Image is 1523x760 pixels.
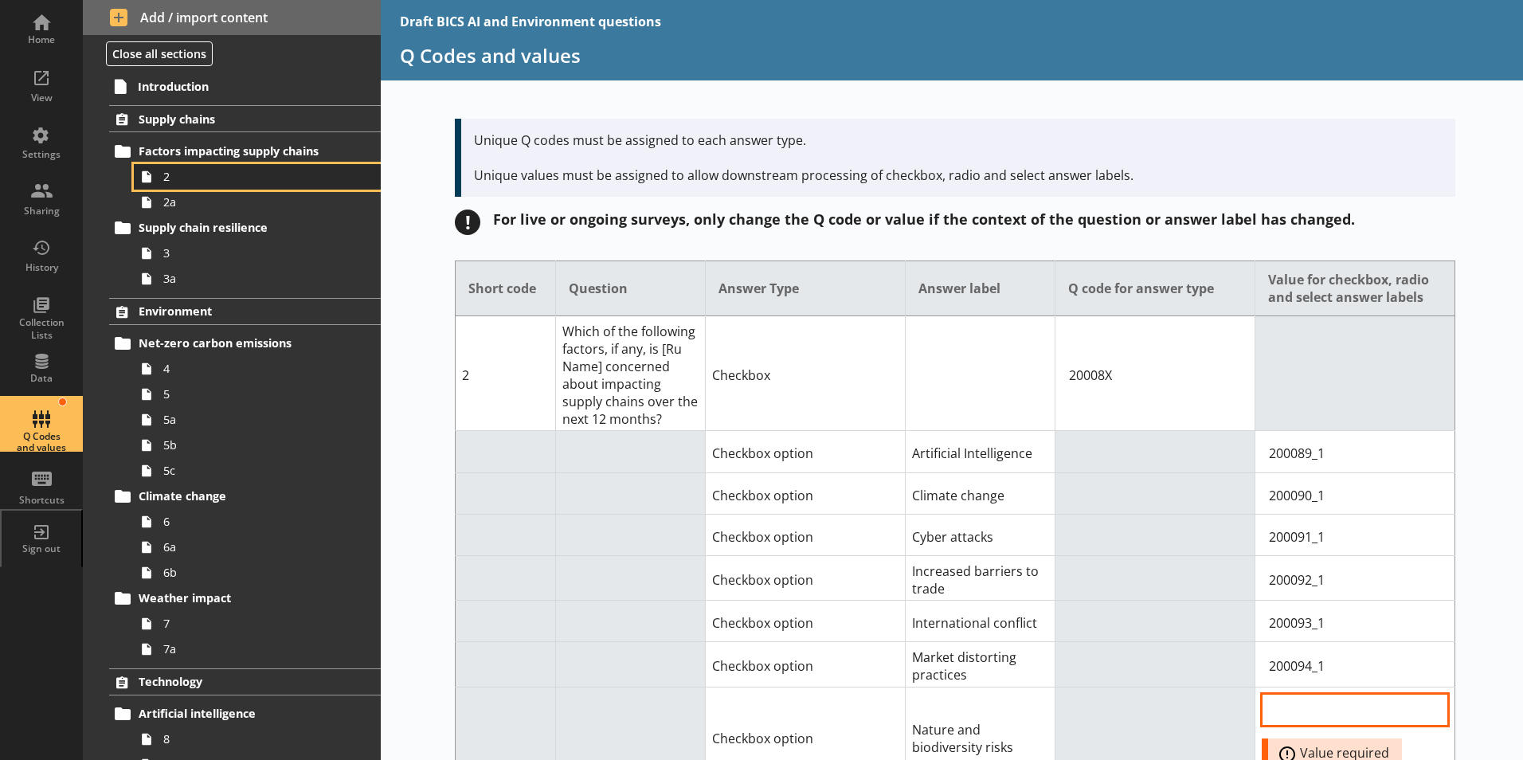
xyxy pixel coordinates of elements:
[139,706,334,721] span: Artificial intelligence
[134,611,381,637] a: 7
[134,535,381,560] a: 6a
[705,555,905,600] td: Checkbox option
[1055,261,1255,316] th: Q code for answer type
[163,169,340,184] span: 2
[14,543,69,555] div: Sign out
[905,261,1055,316] th: Answer label
[555,316,705,431] td: Which of the following factors, if any, is [Ru Name] concerned about impacting supply chains over...
[139,220,334,235] span: Supply chain resilience
[493,210,1355,229] div: For live or ongoing surveys, only change the Q code or value if the context of the question or an...
[1262,607,1448,639] input: Option Value input field
[109,298,381,325] a: Environment
[14,261,69,274] div: History
[1255,261,1455,316] th: Value for checkbox, radio and select answer labels
[163,616,340,631] span: 7
[116,139,381,215] li: Factors impacting supply chains22a
[134,458,381,484] a: 5c
[108,73,381,99] a: Introduction
[705,431,905,472] td: Checkbox option
[138,79,334,94] span: Introduction
[455,210,480,235] div: !
[456,316,556,431] td: 2
[14,372,69,385] div: Data
[14,494,69,507] div: Shortcuts
[163,539,340,554] span: 6a
[1262,564,1448,596] input: Option Value input field
[139,488,334,503] span: Climate change
[1262,694,1448,726] input: Option Value input field
[139,304,334,319] span: Environment
[163,731,340,746] span: 8
[109,105,381,132] a: Supply chains
[905,601,1055,642] td: International conflict
[134,266,381,292] a: 3a
[163,245,340,261] span: 3
[1062,359,1248,391] input: QCode input field
[163,514,340,529] span: 6
[139,674,334,689] span: Technology
[14,316,69,341] div: Collection Lists
[83,105,381,291] li: Supply chainsFactors impacting supply chains22aSupply chain resilience33a
[14,148,69,161] div: Settings
[705,472,905,514] td: Checkbox option
[456,261,556,316] th: Short code
[134,637,381,662] a: 7a
[116,586,381,662] li: Weather impact77a
[109,586,381,611] a: Weather impact
[83,298,381,662] li: EnvironmentNet-zero carbon emissions455a5b5cClimate change66a6bWeather impact77a
[134,407,381,433] a: 5a
[139,112,334,127] span: Supply chains
[109,331,381,356] a: Net-zero carbon emissions
[163,361,340,376] span: 4
[705,601,905,642] td: Checkbox option
[134,164,381,190] a: 2
[1262,480,1448,511] input: Option Value input field
[116,331,381,484] li: Net-zero carbon emissions455a5b5c
[1262,650,1448,682] input: Option Value input field
[163,565,340,580] span: 6b
[705,261,905,316] th: Answer Type
[110,9,354,26] span: Add / import content
[555,261,705,316] th: Question
[116,484,381,586] li: Climate change66a6b
[905,642,1055,687] td: Market distorting practices
[705,642,905,687] td: Checkbox option
[109,484,381,509] a: Climate change
[134,382,381,407] a: 5
[400,13,661,30] div: Draft BICS AI and Environment questions
[109,701,381,727] a: Artificial intelligence
[163,194,340,210] span: 2a
[116,215,381,292] li: Supply chain resilience33a
[163,386,340,402] span: 5
[134,356,381,382] a: 4
[474,131,1443,184] p: Unique Q codes must be assigned to each answer type. Unique values must be assigned to allow down...
[106,41,213,66] button: Close all sections
[400,43,1504,68] h1: Q Codes and values
[14,205,69,217] div: Sharing
[139,590,334,605] span: Weather impact
[139,335,334,351] span: Net-zero carbon emissions
[163,463,340,478] span: 5c
[905,555,1055,600] td: Increased barriers to trade
[134,241,381,266] a: 3
[163,437,340,452] span: 5b
[109,668,381,695] a: Technology
[134,433,381,458] a: 5b
[905,514,1055,555] td: Cyber attacks
[705,514,905,555] td: Checkbox option
[163,641,340,656] span: 7a
[109,139,381,164] a: Factors impacting supply chains
[1262,437,1448,469] input: Option Value input field
[139,143,334,159] span: Factors impacting supply chains
[905,472,1055,514] td: Climate change
[134,560,381,586] a: 6b
[14,431,69,454] div: Q Codes and values
[134,727,381,752] a: 8
[163,271,340,286] span: 3a
[134,509,381,535] a: 6
[134,190,381,215] a: 2a
[14,33,69,46] div: Home
[905,431,1055,472] td: Artificial Intelligence
[705,316,905,431] td: Checkbox
[14,92,69,104] div: View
